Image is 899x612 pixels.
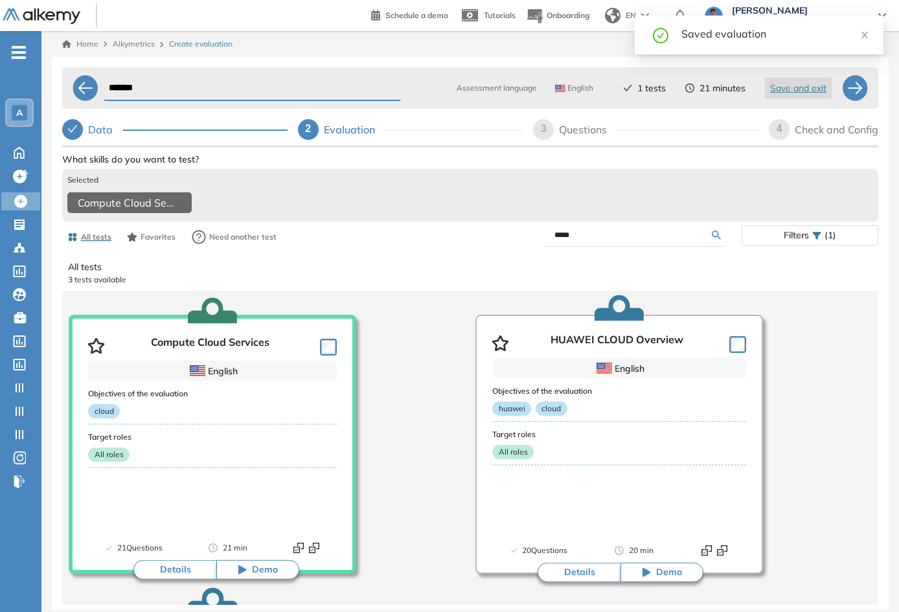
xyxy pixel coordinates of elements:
i: - [12,51,26,54]
button: Favorites [122,226,181,248]
div: Evaluation [324,119,385,140]
p: Compute Cloud Services [151,336,269,356]
button: All tests [62,226,117,248]
button: Details [538,563,620,582]
button: Demo [216,560,299,580]
span: check-circle [653,26,668,43]
img: world [605,8,620,23]
span: Alkymetrics [113,39,155,49]
p: All roles [88,448,130,462]
span: [PERSON_NAME] [732,5,865,16]
div: 4Check and Config [769,119,878,140]
div: 3Questions [533,119,758,140]
p: huawei [492,402,531,416]
img: USA [597,363,612,374]
span: 20 Questions [522,544,567,557]
span: 21 minutes [700,82,745,95]
span: English [555,83,593,93]
span: clock-circle [685,84,694,93]
img: USA [190,365,205,377]
span: Favorites [141,231,176,243]
div: English [538,361,700,376]
button: Details [133,560,216,580]
button: Demo [620,563,703,582]
p: cloud [88,404,120,418]
span: close [860,30,869,40]
span: Demo [252,563,278,576]
span: 3 [541,123,547,134]
span: Schedule a demo [385,10,448,20]
div: 2Evaluation [298,119,523,140]
img: USA [555,85,565,93]
img: Logo [3,8,80,25]
div: Saved evaluation [681,26,868,41]
span: 21 min [223,541,247,554]
div: Data [62,119,288,140]
span: A [16,108,23,118]
a: Schedule a demo [371,6,448,22]
span: Compute Cloud Services [78,195,176,210]
h3: Objectives of the evaluation [88,389,337,398]
span: Onboarding [547,10,589,20]
h3: Target roles [88,433,337,442]
div: Widget de chat [666,462,899,612]
span: Tutorials [484,10,516,20]
iframe: Chat Widget [666,462,899,612]
div: Check and Config [795,119,878,140]
span: 2 [305,123,311,134]
span: Selected [67,174,98,186]
span: 20 min [629,544,654,557]
span: Create evaluation [169,38,233,50]
span: 1 tests [637,82,666,95]
span: Assessment language [457,82,537,94]
p: cloud [536,402,567,416]
img: Format test logo [293,543,304,553]
img: arrow [641,13,649,18]
p: All tests [68,260,872,274]
span: Filters [784,226,809,245]
h3: Target roles [492,430,746,439]
span: All tests [81,231,111,243]
div: Data [88,119,123,140]
span: (1) [825,226,836,245]
span: check [67,124,78,134]
span: What skills do you want to test? [62,153,199,166]
button: Onboarding [526,2,589,30]
span: check [623,84,632,93]
span: Save and exit [770,81,826,95]
span: EN [626,10,636,21]
div: Questions [559,119,617,140]
p: HUAWEI CLOUD Overview [551,334,683,353]
button: Need another test [186,224,282,250]
h3: Objectives of the evaluation [492,387,746,396]
p: 3 tests available [68,274,872,286]
button: Save and exit [765,78,832,98]
img: Format test logo [309,543,319,553]
span: 4 [777,123,782,134]
span: Need another test [209,231,277,243]
span: Demo [656,566,682,579]
div: English [133,364,291,378]
p: All roles [492,445,534,459]
span: 21 Questions [117,541,163,554]
a: Home [62,38,98,50]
